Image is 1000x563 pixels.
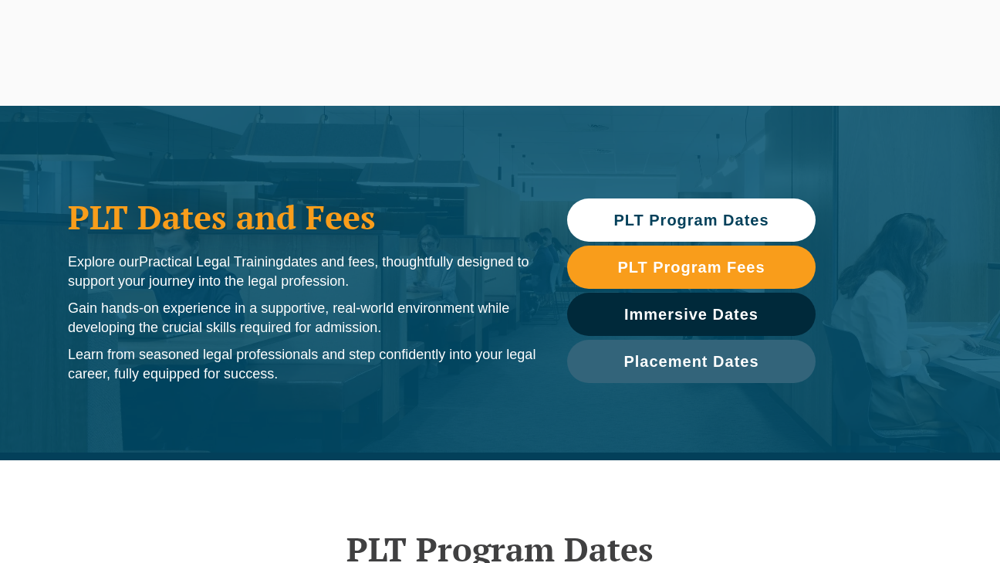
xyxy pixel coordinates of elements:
a: PLT Program Dates [567,198,816,242]
p: Gain hands-on experience in a supportive, real-world environment while developing the crucial ski... [68,299,536,337]
span: Practical Legal Training [139,254,283,270]
span: Immersive Dates [624,307,758,322]
h1: PLT Dates and Fees [68,198,536,236]
span: Placement Dates [623,354,758,369]
span: PLT Program Dates [613,212,769,228]
a: PLT Program Fees [567,246,816,289]
a: Placement Dates [567,340,816,383]
a: Immersive Dates [567,293,816,336]
p: Learn from seasoned legal professionals and step confidently into your legal career, fully equipp... [68,345,536,384]
span: PLT Program Fees [617,259,765,275]
p: Explore our dates and fees, thoughtfully designed to support your journey into the legal profession. [68,253,536,291]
